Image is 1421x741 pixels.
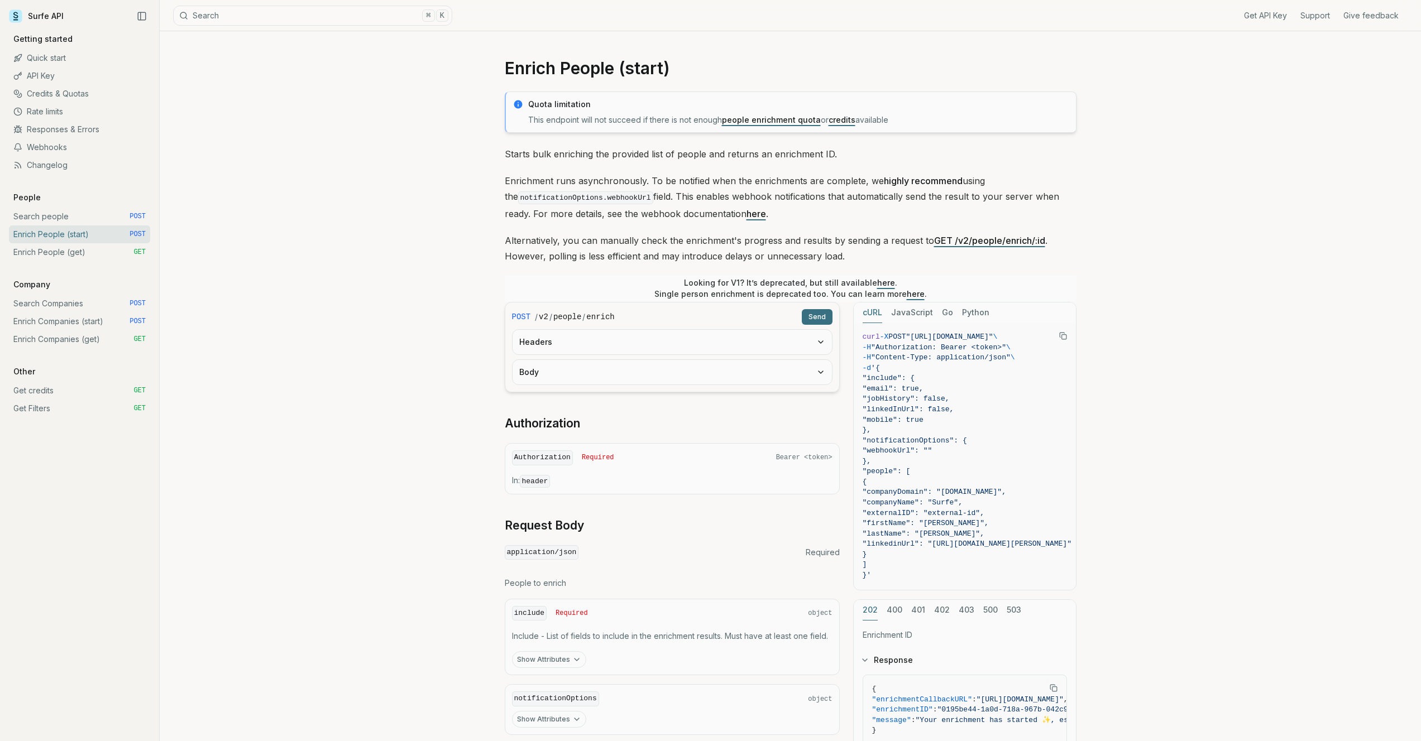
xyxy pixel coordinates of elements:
p: Quota limitation [528,99,1069,110]
button: Show Attributes [512,711,586,728]
span: ] [863,560,867,569]
button: 402 [934,600,950,620]
kbd: ⌘ [422,9,434,22]
code: notificationOptions.webhookUrl [518,191,653,204]
span: GET [133,404,146,413]
span: \ [993,333,998,341]
button: Send [802,309,832,325]
button: Python [962,302,989,323]
span: "lastName": "[PERSON_NAME]", [863,530,984,538]
span: "firstName": "[PERSON_NAME]", [863,519,989,527]
button: 403 [959,600,974,620]
span: object [808,695,832,704]
span: "include": { [863,374,915,382]
button: Body [513,360,832,384]
a: Changelog [9,156,150,174]
span: "companyName": "Surfe", [863,498,963,507]
button: Copy Text [1045,680,1062,696]
a: Search people POST [9,208,150,225]
a: Credits & Quotas [9,85,150,103]
code: v2 [539,311,548,323]
span: }, [863,457,872,465]
span: , [1064,695,1068,704]
button: 500 [983,600,998,620]
button: 202 [863,600,878,620]
a: here [907,289,925,299]
p: Include - List of fields to include in the enrichment results. Must have at least one field. [512,631,832,642]
span: } [863,550,867,559]
button: JavaScript [891,302,933,323]
a: Give feedback [1343,10,1399,21]
span: : [911,716,916,724]
button: Collapse Sidebar [133,8,150,25]
span: "enrichmentCallbackURL" [872,695,972,704]
span: object [808,609,832,618]
a: Enrich People (start) POST [9,225,150,243]
span: "[URL][DOMAIN_NAME]" [977,695,1064,704]
span: / [582,311,585,323]
span: \ [1011,353,1015,362]
span: "Content-Type: application/json" [871,353,1011,362]
code: application/json [505,545,579,560]
span: -H [863,343,872,352]
button: Copy Text [1055,328,1071,344]
a: Quick start [9,49,150,67]
a: Enrich Companies (get) GET [9,330,150,348]
button: Show Attributes [512,651,586,668]
code: header [520,475,551,488]
p: In: [512,475,832,487]
span: POST [130,212,146,221]
span: { [872,685,877,693]
span: POST [130,230,146,239]
p: Looking for V1? It’s deprecated, but still available . Single person enrichment is deprecated too... [654,277,927,300]
p: Company [9,279,55,290]
code: notificationOptions [512,691,599,706]
span: { [863,478,867,486]
span: POST [512,311,531,323]
span: "[URL][DOMAIN_NAME]" [906,333,993,341]
button: Go [942,302,953,323]
a: Search Companies POST [9,295,150,312]
p: Enrichment runs asynchronously. To be notified when the enrichments are complete, we using the fi... [505,173,1076,222]
a: Responses & Errors [9,121,150,138]
span: : [972,695,977,704]
span: "jobHistory": false, [863,394,950,403]
span: -X [880,333,889,341]
p: Starts bulk enriching the provided list of people and returns an enrichment ID. [505,146,1076,162]
a: Rate limits [9,103,150,121]
span: POST [888,333,906,341]
span: '{ [871,364,880,372]
span: / [549,311,552,323]
a: Request Body [505,518,584,533]
span: "notificationOptions": { [863,436,967,445]
span: Required [556,609,588,618]
a: people enrichment quota [722,115,821,124]
p: People [9,192,45,203]
a: GET /v2/people/enrich/:id [934,235,1045,246]
span: "mobile": true [863,416,924,424]
button: cURL [863,302,882,323]
p: Alternatively, you can manually check the enrichment's progress and results by sending a request ... [505,233,1076,264]
span: "externalID": "external-id", [863,509,984,517]
a: Enrich Companies (start) POST [9,312,150,330]
a: Authorization [505,416,580,431]
p: Enrichment ID [863,629,1067,641]
span: "Authorization: Bearer <token>" [871,343,1006,352]
button: Search⌘K [173,6,452,26]
span: GET [133,248,146,257]
button: 400 [887,600,902,620]
span: "companyDomain": "[DOMAIN_NAME]", [863,488,1006,496]
code: Authorization [512,450,573,465]
span: \ [1006,343,1011,352]
span: "Your enrichment has started ✨, estimated time: 2 seconds." [916,716,1177,724]
span: -d [863,364,872,372]
a: Webhooks [9,138,150,156]
span: GET [133,386,146,395]
span: / [535,311,538,323]
span: Required [582,453,614,462]
span: : [933,705,937,714]
a: Get API Key [1244,10,1287,21]
span: "0195be44-1a0d-718a-967b-042c9d17ffd7" [937,705,1103,714]
code: people [553,311,581,323]
p: Getting started [9,33,77,45]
